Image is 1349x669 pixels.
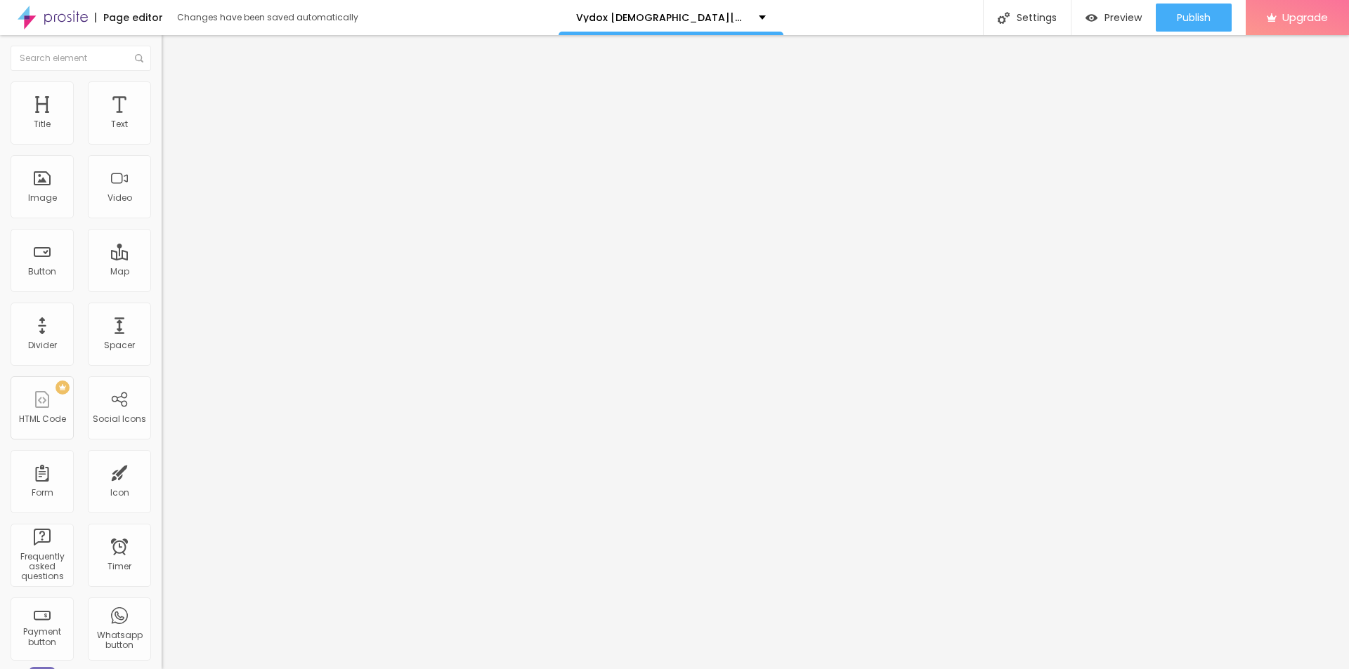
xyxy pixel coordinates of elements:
div: Payment button [14,627,70,647]
div: Video [107,193,132,203]
img: Icone [135,54,143,62]
div: Form [32,488,53,498]
div: Changes have been saved automatically [177,13,358,22]
span: Upgrade [1282,11,1328,23]
div: HTML Code [19,414,66,424]
div: Map [110,267,129,277]
img: Icone [998,12,1010,24]
div: Divider [28,340,57,350]
div: Title [34,119,51,129]
div: Whatsapp button [91,630,147,651]
p: Vydox [DEMOGRAPHIC_DATA][MEDICAL_DATA] [576,13,748,22]
span: Publish [1177,12,1211,23]
button: Preview [1071,4,1156,32]
div: Social Icons [93,414,146,424]
div: Spacer [104,340,135,350]
div: Frequently asked questions [14,552,70,582]
div: Timer [107,562,131,571]
div: Button [28,267,56,277]
span: Preview [1104,12,1142,23]
button: Publish [1156,4,1232,32]
div: Image [28,193,57,203]
div: Icon [110,488,129,498]
div: Page editor [95,13,163,22]
div: Text [111,119,128,129]
input: Search element [11,46,151,71]
img: view-1.svg [1086,12,1097,24]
